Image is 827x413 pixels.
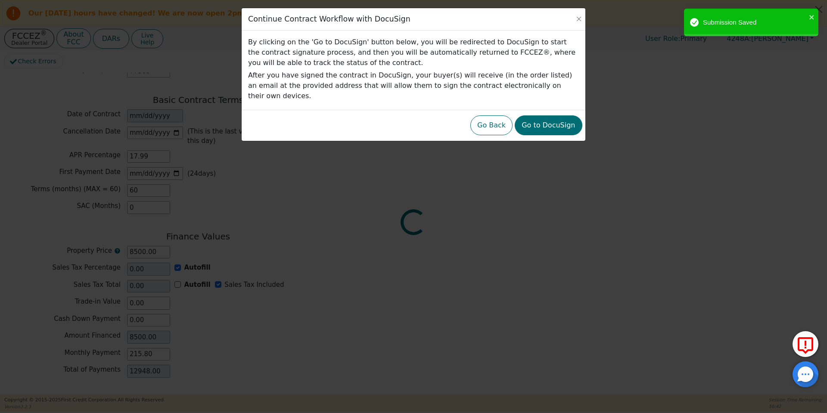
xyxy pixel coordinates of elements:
[809,12,815,22] button: close
[248,37,579,68] p: By clicking on the 'Go to DocuSign' button below, you will be redirected to DocuSign to start the...
[248,15,410,24] h3: Continue Contract Workflow with DocuSign
[575,15,583,23] button: Close
[470,115,513,135] button: Go Back
[248,70,579,101] p: After you have signed the contract in DocuSign, your buyer(s) will receive (in the order listed) ...
[793,331,818,357] button: Report Error to FCC
[703,18,806,28] div: Submission Saved
[515,115,582,135] button: Go to DocuSign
